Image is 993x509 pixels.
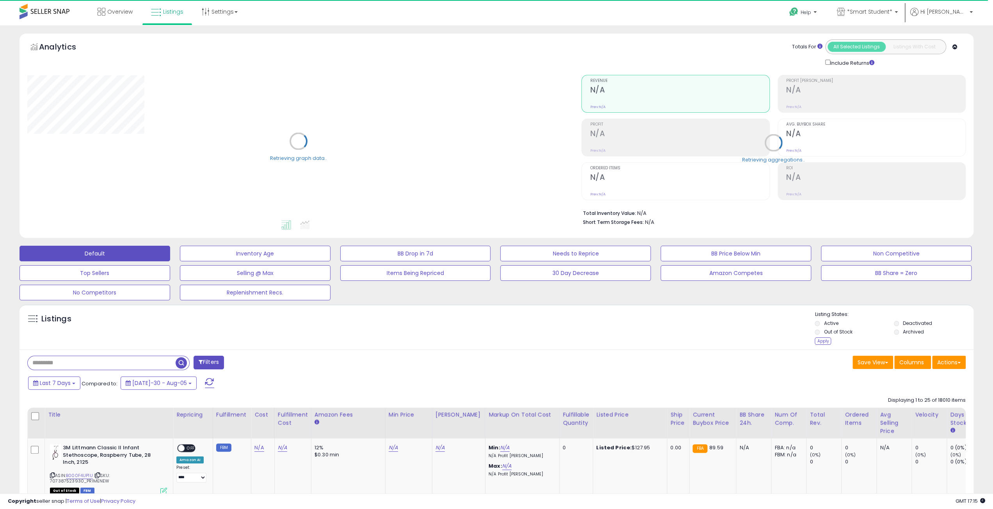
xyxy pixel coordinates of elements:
span: [DATE]-30 - Aug-05 [132,379,187,387]
div: Ship Price [670,411,686,427]
div: N/A [739,444,765,451]
button: Items Being Repriced [340,265,491,281]
div: Fulfillment [216,411,248,419]
p: Listing States: [815,311,973,318]
span: FBM [80,488,94,494]
div: Fulfillment Cost [278,411,308,427]
button: Filters [194,356,224,369]
p: N/A Profit [PERSON_NAME] [489,472,553,477]
p: N/A Profit [PERSON_NAME] [489,453,553,459]
div: Fulfillable Quantity [563,411,590,427]
span: Last 7 Days [40,379,71,387]
button: Columns [894,356,931,369]
div: Amazon AI [176,456,204,463]
a: Help [783,1,824,25]
small: (0%) [915,452,926,458]
div: Repricing [176,411,210,419]
label: Archived [903,328,924,335]
div: BB Share 24h. [739,411,768,427]
div: FBM: n/a [775,451,800,458]
b: Min: [489,444,500,451]
a: N/A [389,444,398,452]
div: 0 [845,444,876,451]
div: Preset: [176,465,207,482]
div: Num of Comp. [775,411,803,427]
div: Days In Stock [950,411,979,427]
small: (0%) [845,452,856,458]
small: Days In Stock. [950,427,955,434]
div: Title [48,411,170,419]
div: 0 [810,458,841,465]
button: Amazon Competes [661,265,811,281]
div: Displaying 1 to 25 of 18010 items [888,397,966,404]
small: (0%) [950,452,961,458]
span: 2025-08-13 17:15 GMT [956,497,985,505]
div: ASIN: [50,444,167,493]
div: $0.30 min [314,451,379,458]
div: Include Returns [819,58,884,67]
div: Amazon Fees [314,411,382,419]
div: 0 [915,458,947,465]
span: Columns [899,358,924,366]
div: 0 [845,458,876,465]
div: FBA: n/a [775,444,800,451]
button: Default [20,246,170,261]
span: Overview [107,8,133,16]
b: Max: [489,462,502,470]
label: Active [824,320,838,326]
small: Amazon Fees. [314,419,319,426]
div: 0 [915,444,947,451]
div: Ordered Items [845,411,873,427]
div: Listed Price [596,411,664,419]
span: All listings that are currently out of stock and unavailable for purchase on Amazon [50,488,79,494]
a: N/A [278,444,287,452]
a: Privacy Policy [101,497,135,505]
button: Save View [853,356,893,369]
a: Terms of Use [67,497,100,505]
button: [DATE]-30 - Aug-05 [121,376,197,390]
button: Last 7 Days [28,376,80,390]
span: | SKU: 707387523930_PRIMENEW [50,472,110,484]
h5: Listings [41,314,71,325]
div: [PERSON_NAME] [435,411,482,419]
a: N/A [500,444,510,452]
div: $127.95 [596,444,661,451]
div: Total Rev. [810,411,838,427]
div: Avg Selling Price [880,411,908,435]
a: N/A [435,444,445,452]
small: FBM [216,443,231,452]
button: Selling @ Max [180,265,330,281]
div: Min Price [389,411,429,419]
a: B000F4UP1U [66,472,93,479]
div: 0.00 [670,444,683,451]
button: Non Competitive [821,246,972,261]
b: 3M Littmann Classic II Infant Stethoscope, Raspberry Tube, 28 Inch, 2125 [63,444,158,468]
th: The percentage added to the cost of goods (COGS) that forms the calculator for Min & Max prices. [485,408,559,438]
button: BB Price Below Min [661,246,811,261]
button: 30 Day Decrease [500,265,651,281]
span: Hi [PERSON_NAME] [920,8,967,16]
label: Out of Stock [824,328,852,335]
span: *Smart Student* [847,8,892,16]
span: Help [801,9,811,16]
button: Listings With Cost [885,42,943,52]
div: Totals For [792,43,822,51]
label: Deactivated [903,320,932,326]
div: Retrieving aggregations.. [742,156,805,163]
div: seller snap | | [8,498,135,505]
span: Compared to: [82,380,117,387]
div: Cost [254,411,271,419]
button: Needs to Reprice [500,246,651,261]
b: Listed Price: [596,444,632,451]
span: OFF [185,445,197,452]
div: 0 [810,444,841,451]
span: 89.59 [709,444,723,451]
span: Listings [163,8,183,16]
small: FBA [693,444,707,453]
div: 0 (0%) [950,444,982,451]
div: N/A [880,444,906,451]
button: Replenishment Recs. [180,285,330,300]
div: Retrieving graph data.. [270,154,327,161]
div: 0 (0%) [950,458,982,465]
div: Current Buybox Price [693,411,733,427]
